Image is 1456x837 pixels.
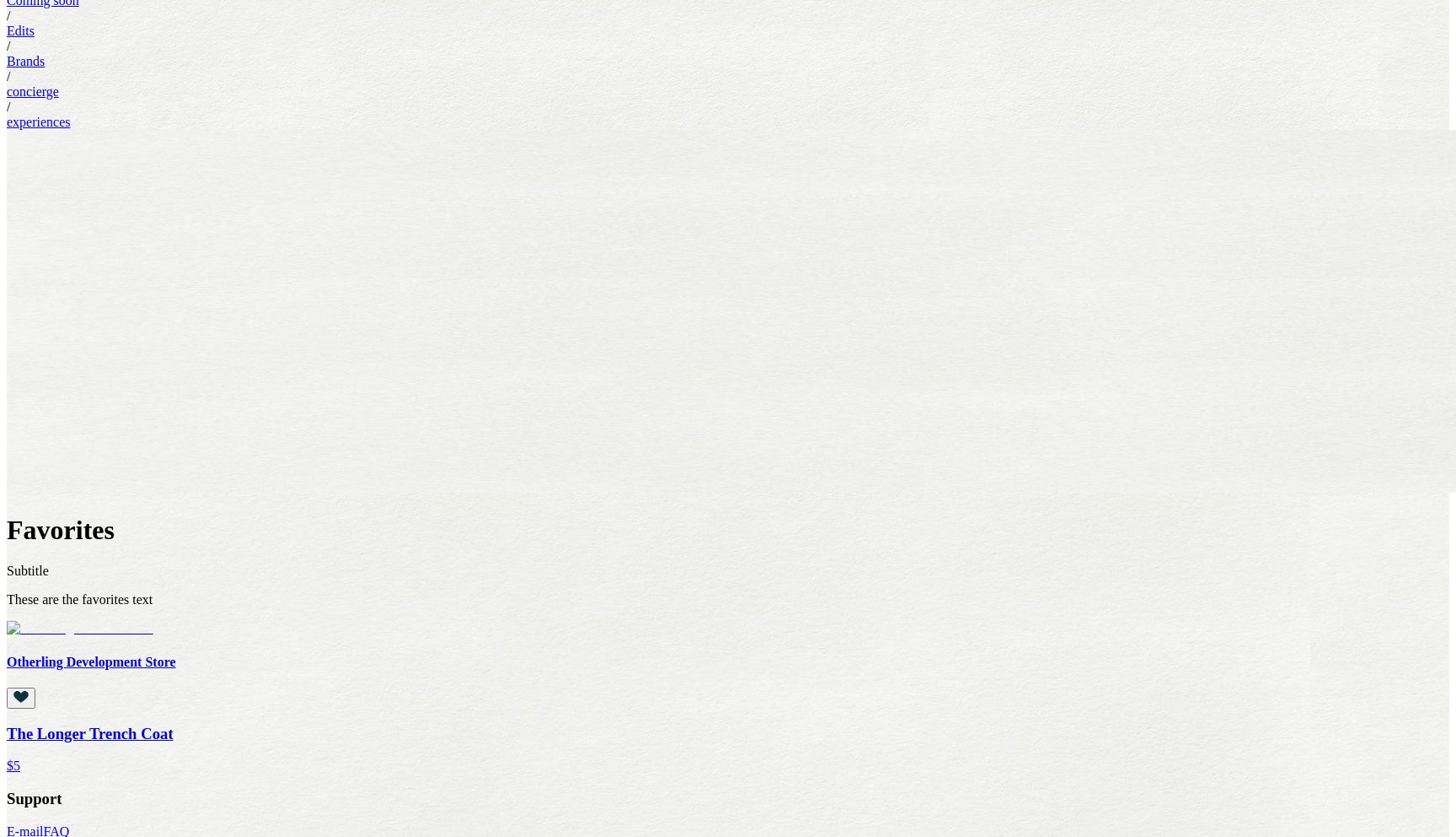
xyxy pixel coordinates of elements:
img: The Longer Trench Coat [7,621,153,636]
h4: Otherling Development Store [7,654,1449,669]
div: / [7,8,1449,24]
h1: Favorites [7,515,1449,546]
h3: The Longer Trench Coat [7,724,1449,742]
a: concierge [7,84,59,99]
p: Subtitle [7,564,1449,579]
div: / [7,69,1449,84]
a: Brands [7,54,45,68]
p: $5 [7,759,1449,774]
div: / [7,39,1449,54]
a: experiences [7,115,71,129]
h3: Support [7,790,1449,808]
a: Edits [7,24,35,38]
div: / [7,100,1449,115]
p: These are the favorites text [7,592,1449,607]
a: The Longer Trench CoatOtherling Development StoreThe Longer Trench Coat$5 [7,621,1449,774]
